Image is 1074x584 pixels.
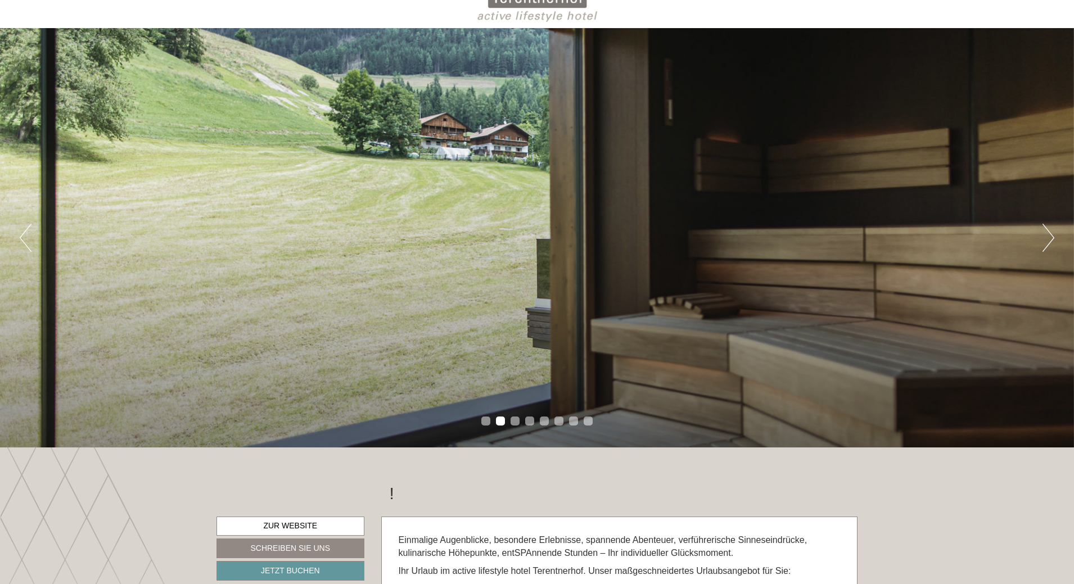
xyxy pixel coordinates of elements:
[216,517,364,536] a: Zur Website
[399,534,841,560] p: Einmalige Augenblicke, besondere Erlebnisse, spannende Abenteuer, verführerische Sinneseindrücke,...
[390,484,394,502] h1: !
[1043,224,1054,252] button: Next
[20,224,31,252] button: Previous
[216,538,364,558] a: Schreiben Sie uns
[216,561,364,581] a: Jetzt buchen
[399,565,841,578] p: Ihr Urlaub im active lifestyle hotel Terentnerhof. Unser maßgeschneidertes Urlaubsangebot für Sie:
